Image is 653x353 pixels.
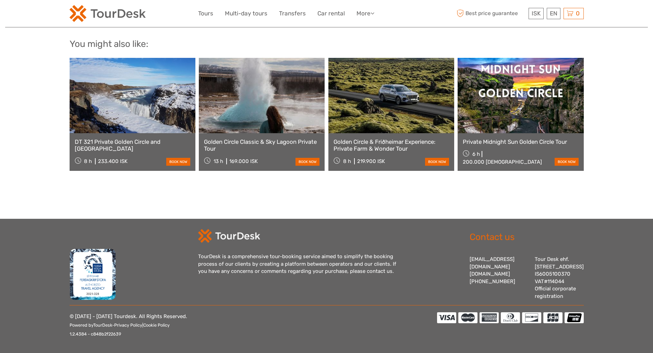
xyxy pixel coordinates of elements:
span: 8 h [84,158,92,164]
a: Privacy Policy [114,323,142,328]
a: book now [555,158,579,166]
span: 6 h [472,151,480,157]
span: Best price guarantee [455,8,527,19]
a: TourDesk [93,323,112,328]
img: accepted cards [437,312,584,323]
a: Golden Circle Classic & Sky Lagoon Private Tour [204,138,319,152]
span: 13 h [214,158,223,164]
a: Official corporate registration [535,286,576,299]
small: Powered by - | [70,323,170,328]
span: 0 [575,10,581,17]
span: ISK [532,10,541,17]
div: 169.000 ISK [229,158,258,164]
p: We're away right now. Please check back later! [10,12,77,17]
h2: You might also like: [70,39,584,50]
a: Cookie Policy [143,323,170,328]
div: 233.400 ISK [98,158,128,164]
a: book now [166,158,190,166]
a: Golden Circle & Friðheimar Experience: Private Farm & Wonder Tour [334,138,449,152]
img: 120-15d4194f-c635-41b9-a512-a3cb382bfb57_logo_small.png [70,5,146,22]
div: TourDesk is a comprehensive tour-booking service aimed to simplify the booking process of our cli... [198,253,404,275]
div: Tour Desk ehf. [STREET_ADDRESS] IS6005100370 VAT#114044 [535,256,584,300]
a: [DOMAIN_NAME] [470,271,510,277]
small: 1.2.4384 - c848b2f22639 [70,331,121,337]
div: EN [547,8,560,19]
a: Transfers [279,9,306,18]
img: td-logo-white.png [198,229,260,243]
a: book now [425,158,449,166]
p: © [DATE] - [DATE] Tourdesk. All Rights Reserved. [70,312,187,339]
button: Open LiveChat chat widget [79,11,87,19]
div: [EMAIL_ADDRESS][DOMAIN_NAME] [PHONE_NUMBER] [470,256,528,300]
a: More [356,9,374,18]
img: fms.png [70,249,116,300]
h2: Contact us [470,232,584,243]
div: 200.000 [DEMOGRAPHIC_DATA] [463,159,542,165]
a: book now [295,158,319,166]
div: 219.900 ISK [357,158,385,164]
a: DT 321 Private Golden Circle and [GEOGRAPHIC_DATA] [75,138,190,152]
a: Tours [198,9,213,18]
a: Car rental [317,9,345,18]
a: Private Midnight Sun Golden Circle Tour [463,138,578,145]
span: 8 h [343,158,351,164]
a: Multi-day tours [225,9,267,18]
